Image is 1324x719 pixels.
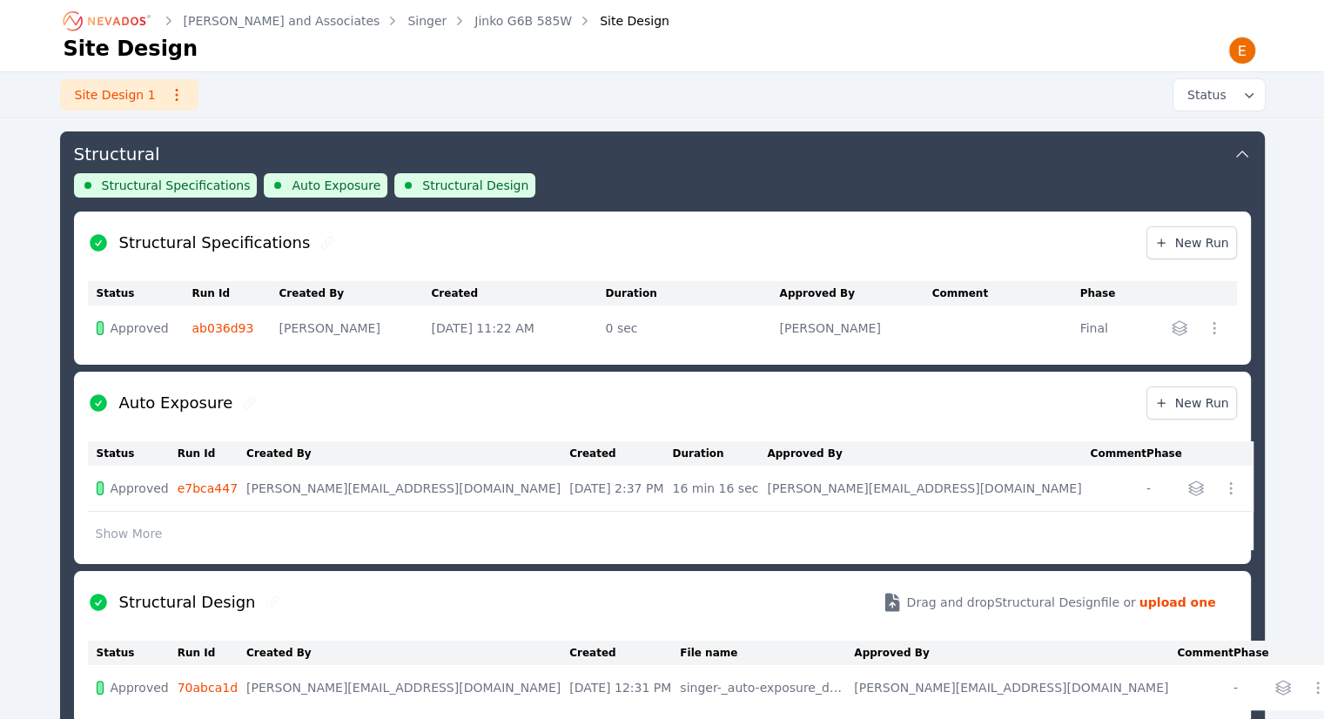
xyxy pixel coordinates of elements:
div: Site Design [575,12,669,30]
a: e7bca447 [178,481,238,495]
td: [PERSON_NAME][EMAIL_ADDRESS][DOMAIN_NAME] [767,466,1090,512]
th: Comment [1177,641,1233,665]
th: Status [88,641,178,665]
h1: Site Design [64,35,198,63]
th: Duration [672,441,767,466]
button: Show More [88,517,171,550]
img: Emily Walker [1228,37,1256,64]
td: [PERSON_NAME][EMAIL_ADDRESS][DOMAIN_NAME] [854,665,1177,710]
span: Structural Specifications [102,177,251,194]
h2: Structural Design [119,590,256,615]
nav: Breadcrumb [64,7,669,35]
td: [DATE] 12:31 PM [569,665,680,710]
span: Approved [111,679,169,696]
th: Comment [1090,441,1146,466]
span: Approved [111,319,169,337]
span: Auto Exposure [292,177,380,194]
td: - [1146,466,1182,512]
th: Approved By [854,641,1177,665]
td: [PERSON_NAME] [780,306,932,351]
th: Created [569,641,680,665]
td: [DATE] 11:22 AM [432,306,606,351]
a: New Run [1146,386,1237,420]
th: Status [88,441,178,466]
a: Jinko G6B 585W [474,12,572,30]
span: Structural Design [422,177,528,194]
th: Approved By [767,441,1090,466]
th: Status [88,281,192,306]
th: Created By [246,641,569,665]
td: [PERSON_NAME] [279,306,432,351]
div: 16 min 16 sec [672,480,758,497]
th: Created [569,441,672,466]
th: Created By [279,281,432,306]
span: New Run [1154,394,1229,412]
td: [DATE] 2:37 PM [569,466,672,512]
th: Phase [1233,641,1269,665]
th: Comment [932,281,1080,306]
span: New Run [1154,234,1229,252]
td: - [1233,665,1269,710]
button: Structural [74,131,1251,173]
th: Created [432,281,606,306]
a: Site Design 1 [60,79,198,111]
span: Drag and drop Structural Design file or [906,594,1135,611]
th: Run Id [178,441,246,466]
a: [PERSON_NAME] and Associates [184,12,380,30]
h2: Structural Specifications [119,231,311,255]
div: 0 sec [606,319,771,337]
button: Status [1173,79,1265,111]
button: Drag and dropStructural Designfile or upload one [861,578,1236,627]
h2: Auto Exposure [119,391,233,415]
th: Duration [606,281,780,306]
td: [PERSON_NAME][EMAIL_ADDRESS][DOMAIN_NAME] [246,665,569,710]
a: ab036d93 [192,321,254,335]
a: New Run [1146,226,1237,259]
th: Phase [1146,441,1182,466]
span: Status [1180,86,1227,104]
a: Singer [407,12,447,30]
div: singer-_auto-exposure_design-file_e7bca447.csv [680,679,845,696]
div: Final [1080,319,1125,337]
strong: upload one [1139,594,1216,611]
a: 70abca1d [178,681,238,695]
span: Approved [111,480,169,497]
th: Run Id [178,641,246,665]
th: Created By [246,441,569,466]
th: Phase [1080,281,1133,306]
td: [PERSON_NAME][EMAIL_ADDRESS][DOMAIN_NAME] [246,466,569,512]
th: File name [680,641,854,665]
th: Approved By [780,281,932,306]
th: Run Id [192,281,279,306]
h3: Structural [74,142,160,166]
